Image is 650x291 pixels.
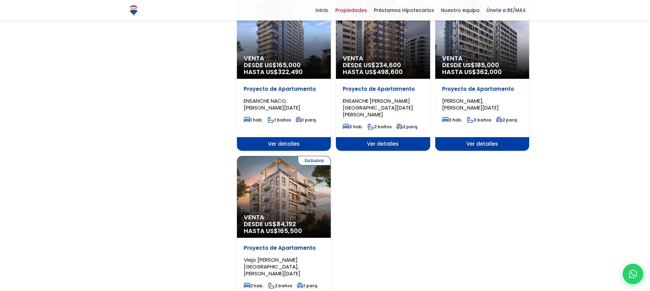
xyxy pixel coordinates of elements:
span: 2 hab. [244,283,264,289]
span: 322,490 [278,68,303,76]
span: 234,600 [376,61,401,69]
span: 2 parq. [396,124,418,130]
span: 2 baños [268,283,292,289]
span: 1 hab. [244,117,263,123]
p: Proyecto de Apartamento [244,245,324,251]
span: 165,000 [277,61,301,69]
span: ENSANCHE NACO, [PERSON_NAME][DATE] [244,97,300,111]
span: 362,000 [476,68,502,76]
span: DESDE US$ [244,62,324,75]
span: 2 baños [368,124,392,130]
span: 3 hab. [442,117,462,123]
span: Inicio [312,5,332,15]
span: Venta [244,55,324,62]
span: Préstamos Hipotecarios [370,5,438,15]
span: 498,600 [377,68,403,76]
span: Viejo [PERSON_NAME][GEOGRAPHIC_DATA], [PERSON_NAME][DATE] [244,256,300,277]
span: 1 parq. [296,117,317,123]
p: Proyecto de Apartamento [244,86,324,92]
span: Ver detalles [336,137,430,151]
span: 1 parq. [297,283,318,289]
span: 2 parq. [496,117,518,123]
span: HASTA US$ [442,69,522,75]
span: Venta [442,55,522,62]
span: Propiedades [332,5,370,15]
span: 3 hab. [343,124,363,130]
span: DESDE US$ [442,62,522,75]
span: 165,500 [278,227,302,235]
p: Proyecto de Apartamento [442,86,522,92]
span: Ver detalles [435,137,529,151]
img: Logo de REMAX [128,4,140,16]
span: 84,192 [277,220,296,228]
span: 1 baños [268,117,291,123]
span: Venta [343,55,423,62]
span: DESDE US$ [343,62,423,75]
span: Exclusiva [298,156,331,165]
p: Proyecto de Apartamento [343,86,423,92]
span: DESDE US$ [244,221,324,234]
span: Venta [244,214,324,221]
span: Ver detalles [237,137,331,151]
span: HASTA US$ [244,69,324,75]
span: ENSANCHE [PERSON_NAME][GEOGRAPHIC_DATA][DATE][PERSON_NAME] [343,97,413,118]
span: 3 baños [467,117,491,123]
span: 185,000 [475,61,499,69]
span: Únete a RE/MAX [483,5,529,15]
span: HASTA US$ [244,228,324,234]
span: Nuestro equipo [438,5,483,15]
span: [PERSON_NAME], [PERSON_NAME][DATE] [442,97,499,111]
span: HASTA US$ [343,69,423,75]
